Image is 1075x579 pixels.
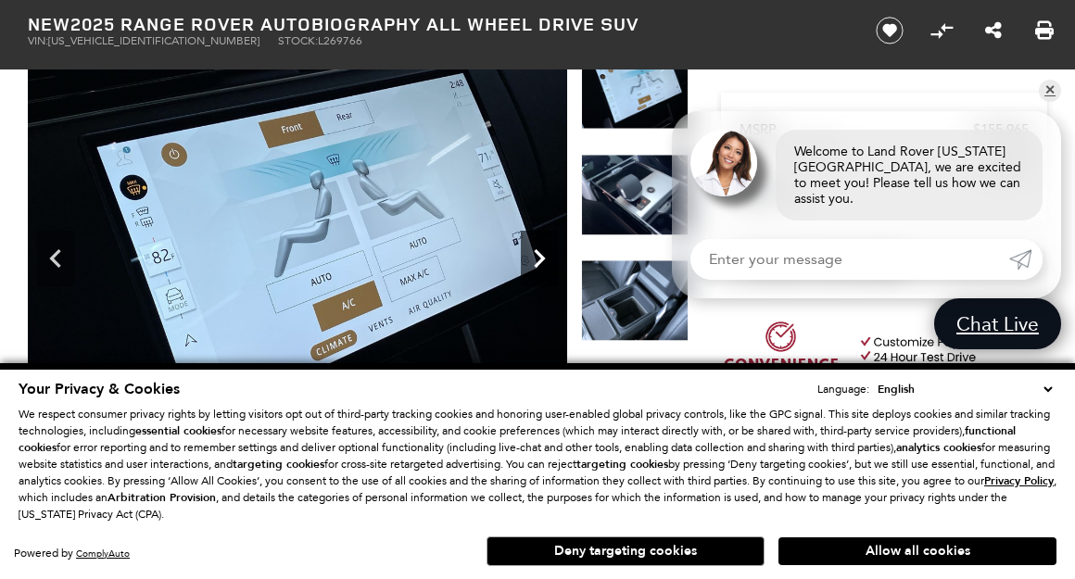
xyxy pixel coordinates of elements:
[28,48,568,453] img: New 2025 Belgravia Green LAND ROVER Autobiography image 23
[521,231,558,286] div: Next
[984,473,1054,488] u: Privacy Policy
[581,154,689,235] img: New 2025 Belgravia Green LAND ROVER Autobiography image 24
[985,19,1002,42] a: Share this New 2025 Range Rover Autobiography All Wheel Drive SUV
[1009,239,1043,280] a: Submit
[1035,19,1054,42] a: Print this New 2025 Range Rover Autobiography All Wheel Drive SUV
[581,260,689,342] img: New 2025 Belgravia Green LAND ROVER Autobiography image 25
[37,231,74,286] div: Previous
[576,457,668,472] strong: targeting cookies
[28,14,846,34] h1: 2025 Range Rover Autobiography All Wheel Drive SUV
[233,457,324,472] strong: targeting cookies
[19,379,180,399] span: Your Privacy & Cookies
[581,48,689,130] img: New 2025 Belgravia Green LAND ROVER Autobiography image 23
[869,16,910,45] button: Save vehicle
[690,130,757,196] img: Agent profile photo
[690,239,1009,280] input: Enter your message
[48,34,259,47] span: [US_VEHICLE_IDENTIFICATION_NUMBER]
[14,548,130,560] div: Powered by
[135,423,221,438] strong: essential cookies
[19,406,1056,522] p: We respect consumer privacy rights by letting visitors opt out of third-party tracking cookies an...
[487,536,765,566] button: Deny targeting cookies
[28,34,48,47] span: VIN:
[896,440,981,455] strong: analytics cookies
[107,490,216,505] strong: Arbitration Provision
[76,548,130,560] a: ComplyAuto
[28,11,70,36] strong: New
[318,34,362,47] span: L269766
[278,34,318,47] span: Stock:
[778,537,1056,565] button: Allow all cookies
[776,130,1043,220] div: Welcome to Land Rover [US_STATE][GEOGRAPHIC_DATA], we are excited to meet you! Please tell us how...
[873,380,1056,398] select: Language Select
[934,298,1061,349] a: Chat Live
[947,311,1048,336] span: Chat Live
[817,384,869,395] div: Language:
[928,17,955,44] button: Compare Vehicle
